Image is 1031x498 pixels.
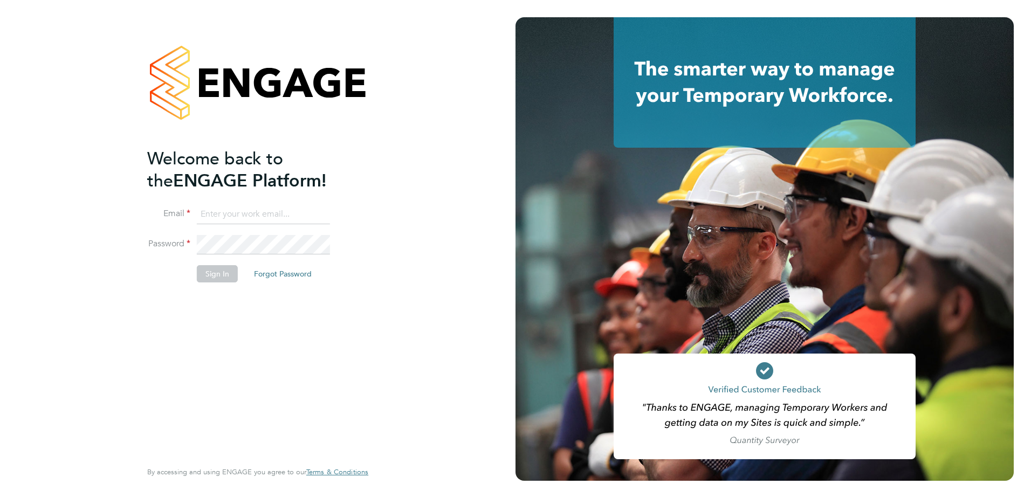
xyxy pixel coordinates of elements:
[147,148,358,192] h2: ENGAGE Platform!
[147,148,283,191] span: Welcome back to the
[197,265,238,282] button: Sign In
[245,265,320,282] button: Forgot Password
[306,467,368,476] span: Terms & Conditions
[147,238,190,250] label: Password
[306,468,368,476] a: Terms & Conditions
[147,208,190,219] label: Email
[147,467,368,476] span: By accessing and using ENGAGE you agree to our
[197,205,330,224] input: Enter your work email...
